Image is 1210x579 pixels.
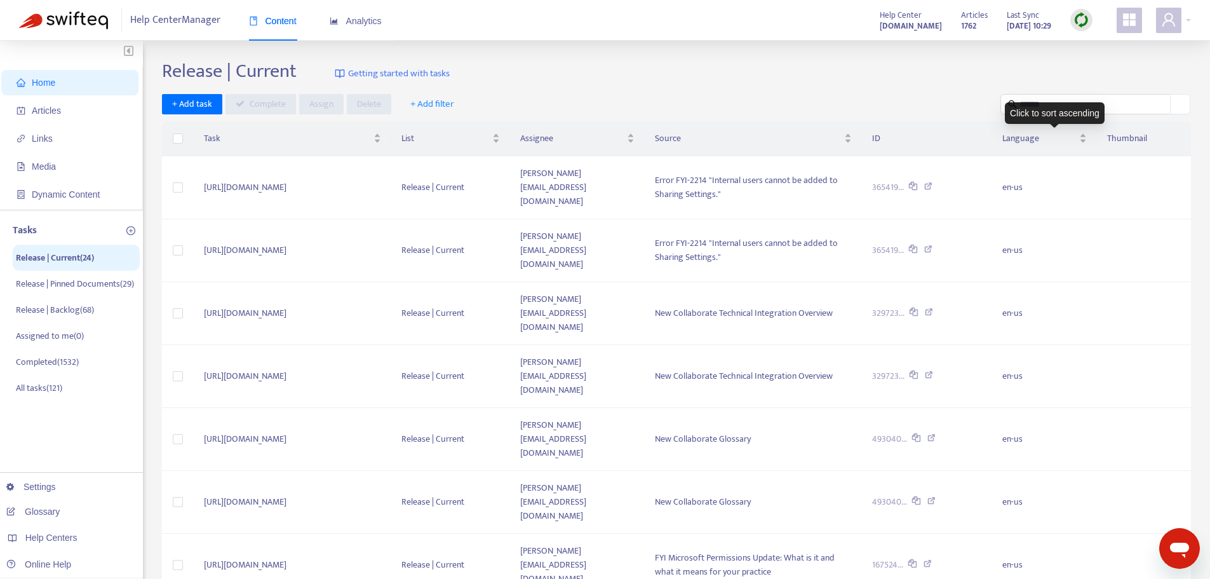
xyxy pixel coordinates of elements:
span: Help Center [880,8,922,22]
td: [PERSON_NAME][EMAIL_ADDRESS][DOMAIN_NAME] [510,345,645,408]
td: Release | Current [391,408,510,471]
div: Click to sort ascending [1005,102,1105,124]
strong: [DOMAIN_NAME] [880,19,942,33]
span: 493040... [872,432,907,446]
span: Content [249,16,297,26]
span: FYI Microsoft Permissions Update: What is it and what it means for your practice [655,550,835,579]
a: Online Help [6,559,71,569]
strong: 1762 [961,19,976,33]
strong: [DATE] 10:29 [1007,19,1051,33]
p: Tasks [13,223,37,238]
span: Media [32,161,56,172]
td: en-us [992,345,1097,408]
span: + Add task [172,97,212,111]
th: List [391,121,510,156]
span: Task [204,132,371,146]
span: New Collaborate Technical Integration Overview [655,306,833,320]
td: en-us [992,408,1097,471]
th: Source [645,121,862,156]
span: plus-circle [126,226,135,235]
a: [DOMAIN_NAME] [880,18,942,33]
a: Getting started with tasks [335,60,450,88]
span: file-image [17,162,25,171]
span: container [17,190,25,199]
span: Help Centers [25,533,77,543]
button: Delete [347,94,391,114]
span: Assignee [520,132,624,146]
span: appstore [1122,12,1137,27]
p: Release | Pinned Documents ( 29 ) [16,277,134,290]
span: Language [1002,132,1077,146]
td: Release | Current [391,471,510,534]
p: All tasks ( 121 ) [16,381,62,395]
td: [URL][DOMAIN_NAME] [194,156,391,219]
td: en-us [992,471,1097,534]
button: + Add task [162,94,222,114]
p: Release | Backlog ( 68 ) [16,303,94,317]
span: Dynamic Content [32,189,100,200]
iframe: Button to launch messaging window [1159,528,1200,569]
td: [PERSON_NAME][EMAIL_ADDRESS][DOMAIN_NAME] [510,408,645,471]
a: Glossary [6,507,60,517]
td: [URL][DOMAIN_NAME] [194,408,391,471]
span: search [1008,100,1017,109]
img: sync.dc5367851b00ba804db3.png [1073,12,1089,28]
span: Articles [961,8,988,22]
span: 365419... [872,181,904,194]
span: Articles [32,106,61,116]
td: en-us [992,156,1097,219]
th: Thumbnail [1097,121,1191,156]
span: Links [32,133,53,144]
span: 493040... [872,495,907,509]
td: Release | Current [391,345,510,408]
td: [PERSON_NAME][EMAIL_ADDRESS][DOMAIN_NAME] [510,219,645,282]
span: 329723... [872,369,904,383]
span: 167524... [872,558,903,572]
th: ID [862,121,992,156]
th: Task [194,121,391,156]
span: Getting started with tasks [348,67,450,81]
button: Complete [225,94,296,114]
p: Release | Current ( 24 ) [16,251,94,264]
span: area-chart [330,17,339,25]
span: link [17,134,25,143]
p: Assigned to me ( 0 ) [16,329,84,343]
span: List [401,132,490,146]
a: Settings [6,482,56,492]
span: account-book [17,106,25,115]
span: book [249,17,258,25]
td: en-us [992,282,1097,345]
td: Release | Current [391,156,510,219]
th: Assignee [510,121,645,156]
td: [URL][DOMAIN_NAME] [194,282,391,345]
td: [PERSON_NAME][EMAIL_ADDRESS][DOMAIN_NAME] [510,156,645,219]
span: Error FYI-2214 "Internal users cannot be added to Sharing Settings." [655,236,838,264]
td: [URL][DOMAIN_NAME] [194,471,391,534]
img: Swifteq [19,11,108,29]
td: [PERSON_NAME][EMAIL_ADDRESS][DOMAIN_NAME] [510,282,645,345]
td: Release | Current [391,219,510,282]
span: 365419... [872,243,904,257]
span: Analytics [330,16,382,26]
span: New Collaborate Glossary [655,494,751,509]
span: Home [32,78,55,88]
span: home [17,78,25,87]
td: [URL][DOMAIN_NAME] [194,345,391,408]
h2: Release | Current [162,60,297,83]
td: en-us [992,219,1097,282]
span: 329723... [872,306,904,320]
button: Assign [299,94,344,114]
td: [URL][DOMAIN_NAME] [194,219,391,282]
button: + Add filter [401,94,464,114]
p: Completed ( 1532 ) [16,355,79,369]
img: image-link [335,69,345,79]
span: New Collaborate Glossary [655,432,751,446]
span: Source [655,132,842,146]
span: Help Center Manager [130,8,220,32]
span: Last Sync [1007,8,1039,22]
span: user [1161,12,1176,27]
td: Release | Current [391,282,510,345]
span: + Add filter [410,97,454,112]
th: Language [992,121,1097,156]
td: [PERSON_NAME][EMAIL_ADDRESS][DOMAIN_NAME] [510,471,645,534]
